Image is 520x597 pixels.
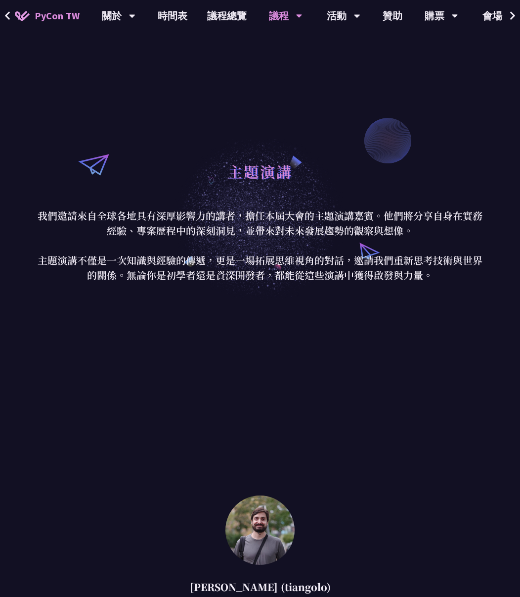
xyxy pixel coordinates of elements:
[35,8,80,23] span: PyCon TW
[15,11,30,21] img: Home icon of PyCon TW 2025
[5,3,89,28] a: PyCon TW
[225,496,295,565] img: Sebastián Ramírez (tiangolo)
[35,208,485,283] p: 我們邀請來自全球各地具有深厚影響力的講者，擔任本屆大會的主題演講嘉賓。他們將分享自身在實務經驗、專案歷程中的深刻洞見，並帶來對未來發展趨勢的觀察與想像。 主題演講不僅是一次知識與經驗的傳遞，更是...
[227,156,293,186] h1: 主題演講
